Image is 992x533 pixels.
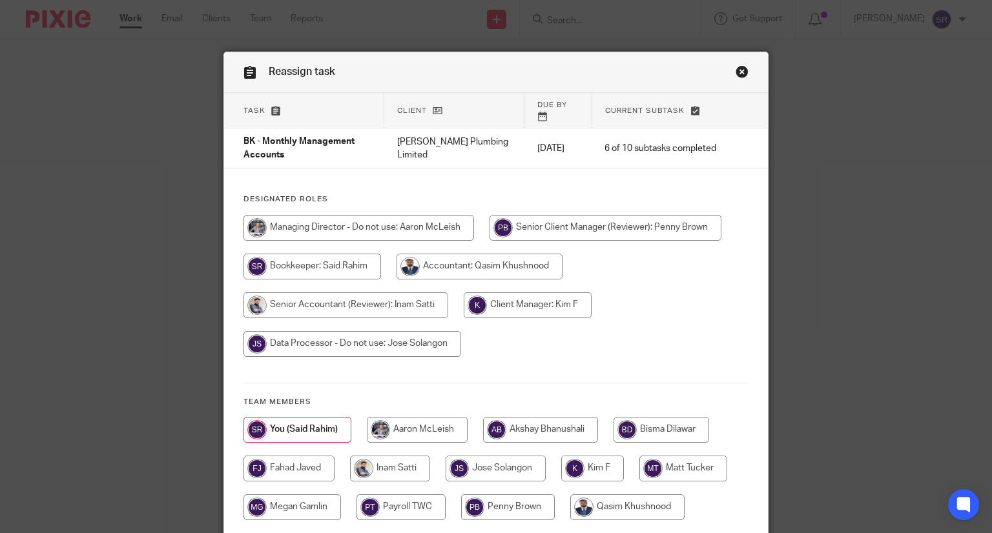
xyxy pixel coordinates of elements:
span: Reassign task [269,66,335,77]
h4: Team members [243,397,749,407]
p: [PERSON_NAME] Plumbing Limited [397,136,512,162]
p: [DATE] [537,142,579,155]
span: Due by [537,101,567,108]
td: 6 of 10 subtasks completed [592,128,729,168]
h4: Designated Roles [243,194,749,205]
span: Client [397,107,427,114]
span: Task [243,107,265,114]
a: Close this dialog window [736,65,749,83]
span: Current subtask [605,107,685,114]
span: BK - Monthly Management Accounts [243,137,355,160]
